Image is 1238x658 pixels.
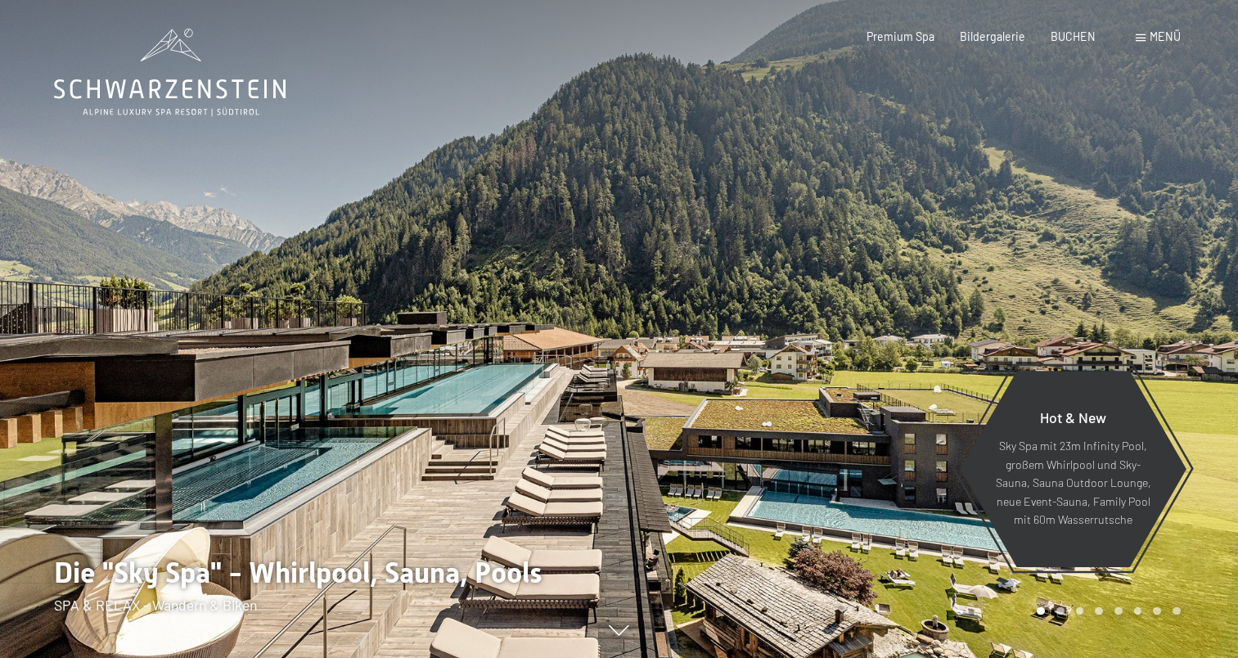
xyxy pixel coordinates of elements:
[1153,607,1161,615] div: Carousel Page 7
[1076,607,1084,615] div: Carousel Page 3
[1051,29,1096,43] a: BUCHEN
[1095,607,1103,615] div: Carousel Page 4
[1150,29,1181,43] span: Menü
[960,29,1025,43] a: Bildergalerie
[1114,607,1123,615] div: Carousel Page 5
[1031,607,1180,615] div: Carousel Pagination
[1056,607,1065,615] div: Carousel Page 2
[1040,408,1106,426] span: Hot & New
[959,370,1187,568] a: Hot & New Sky Spa mit 23m Infinity Pool, großem Whirlpool und Sky-Sauna, Sauna Outdoor Lounge, ne...
[867,29,934,43] a: Premium Spa
[1134,607,1142,615] div: Carousel Page 6
[995,437,1151,530] p: Sky Spa mit 23m Infinity Pool, großem Whirlpool und Sky-Sauna, Sauna Outdoor Lounge, neue Event-S...
[1173,607,1181,615] div: Carousel Page 8
[1037,607,1045,615] div: Carousel Page 1 (Current Slide)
